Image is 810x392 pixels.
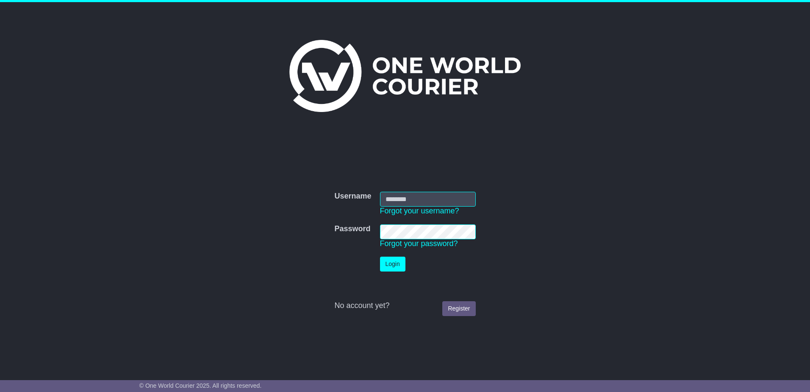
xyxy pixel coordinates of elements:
a: Forgot your username? [380,207,459,215]
button: Login [380,257,405,272]
span: © One World Courier 2025. All rights reserved. [139,382,262,389]
label: Username [334,192,371,201]
a: Register [442,301,475,316]
label: Password [334,224,370,234]
a: Forgot your password? [380,239,458,248]
img: One World [289,40,521,112]
div: No account yet? [334,301,475,311]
